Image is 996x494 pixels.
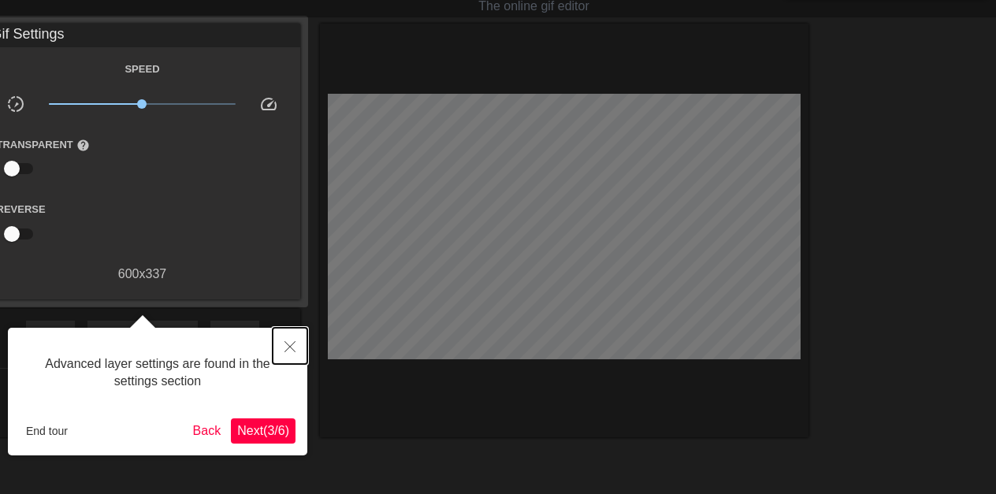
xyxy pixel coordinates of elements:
button: End tour [20,419,74,443]
button: Close [273,328,307,364]
button: Back [187,418,228,444]
div: Advanced layer settings are found in the settings section [20,340,295,407]
span: Next ( 3 / 6 ) [237,424,289,437]
button: Next [231,418,295,444]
